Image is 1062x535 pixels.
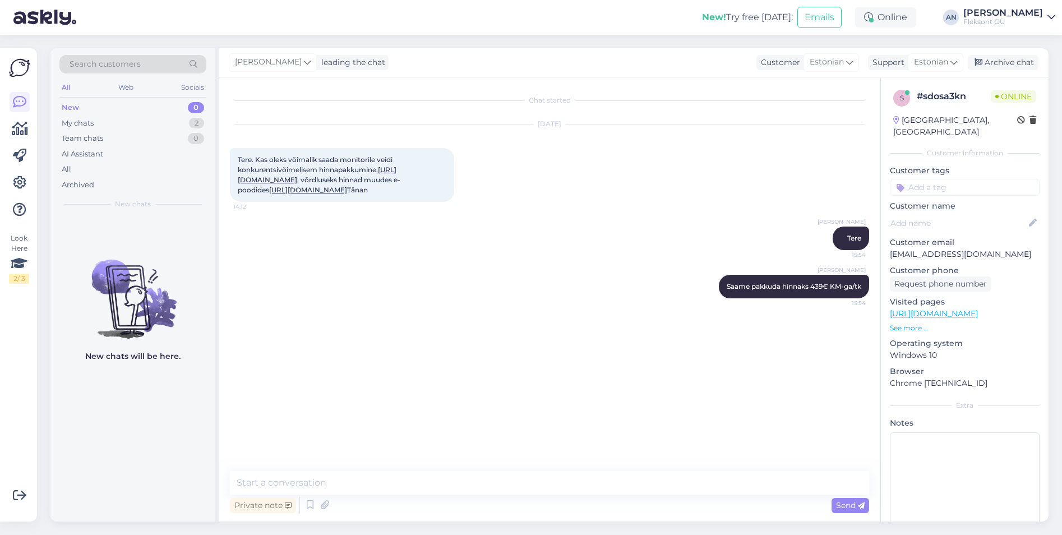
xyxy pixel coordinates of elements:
span: Online [991,90,1036,103]
div: Request phone number [890,276,991,292]
span: [PERSON_NAME] [235,56,302,68]
p: Notes [890,417,1040,429]
p: Visited pages [890,296,1040,308]
div: Online [855,7,916,27]
div: Archived [62,179,94,191]
div: 2 / 3 [9,274,29,284]
div: New [62,102,79,113]
div: 0 [188,102,204,113]
span: New chats [115,199,151,209]
div: Web [116,80,136,95]
input: Add name [890,217,1027,229]
p: Customer email [890,237,1040,248]
a: [PERSON_NAME]Fleksont OÜ [963,8,1055,26]
div: Support [868,57,904,68]
span: 14:12 [233,202,275,211]
p: Customer name [890,200,1040,212]
div: AN [943,10,959,25]
span: s [900,94,904,102]
div: Customer [756,57,800,68]
p: Windows 10 [890,349,1040,361]
div: [PERSON_NAME] [963,8,1043,17]
span: [PERSON_NAME] [818,266,866,274]
span: Estonian [914,56,948,68]
div: Team chats [62,133,103,144]
a: [URL][DOMAIN_NAME] [890,308,978,319]
div: All [59,80,72,95]
button: Emails [797,7,842,28]
p: See more ... [890,323,1040,333]
div: Customer information [890,148,1040,158]
p: New chats will be here. [85,350,181,362]
img: No chats [50,239,215,340]
p: Customer phone [890,265,1040,276]
span: 15:54 [824,299,866,307]
b: New! [702,12,726,22]
div: Extra [890,400,1040,411]
div: All [62,164,71,175]
div: Try free [DATE]: [702,11,793,24]
span: Send [836,500,865,510]
span: Estonian [810,56,844,68]
span: Tere [847,234,861,242]
div: Archive chat [968,55,1038,70]
p: [EMAIL_ADDRESS][DOMAIN_NAME] [890,248,1040,260]
a: [URL][DOMAIN_NAME] [269,186,347,194]
p: Browser [890,366,1040,377]
span: Tere. Kas oleks võimalik saada monitorile veidi konkurentsivõimelisem hinnapakkumine. , võrdlusek... [238,155,400,194]
div: 2 [189,118,204,129]
div: [GEOGRAPHIC_DATA], [GEOGRAPHIC_DATA] [893,114,1017,138]
div: Private note [230,498,296,513]
div: leading the chat [317,57,385,68]
div: # sdosa3kn [917,90,991,103]
span: Saame pakkuda hinnaks 439€ KM-ga/tk [727,282,861,290]
div: My chats [62,118,94,129]
div: Look Here [9,233,29,284]
p: Customer tags [890,165,1040,177]
p: Chrome [TECHNICAL_ID] [890,377,1040,389]
img: Askly Logo [9,57,30,79]
input: Add a tag [890,179,1040,196]
div: Chat started [230,95,869,105]
span: Search customers [70,58,141,70]
div: Socials [179,80,206,95]
div: 0 [188,133,204,144]
div: Fleksont OÜ [963,17,1043,26]
div: [DATE] [230,119,869,129]
span: [PERSON_NAME] [818,218,866,226]
p: Operating system [890,338,1040,349]
span: 15:54 [824,251,866,259]
div: AI Assistant [62,149,103,160]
